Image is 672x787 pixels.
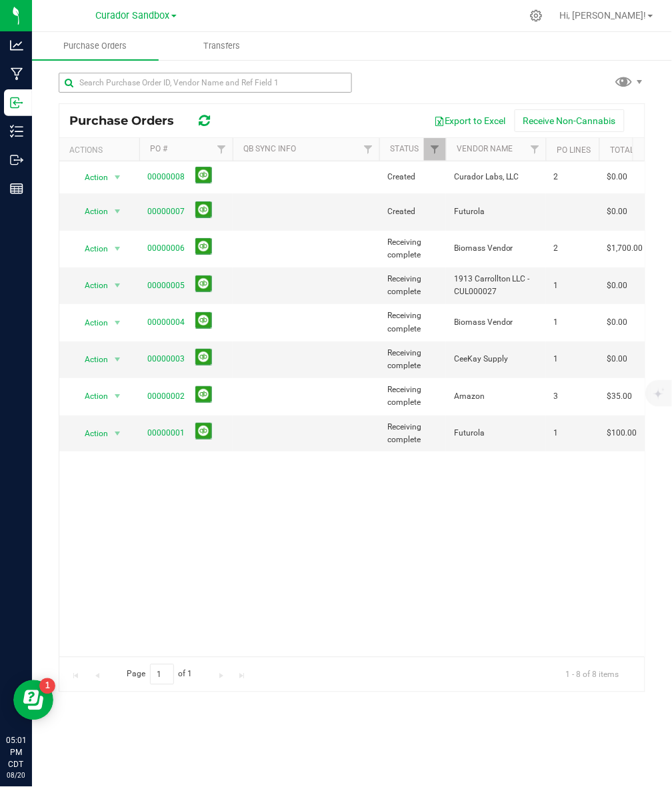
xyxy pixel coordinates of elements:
[454,273,538,298] span: 1913 Carrollton LLC - CUL000027
[454,427,538,440] span: Futurola
[73,387,109,406] span: Action
[159,32,285,60] a: Transfers
[454,171,538,183] span: Curador Labs, LLC
[73,313,109,332] span: Action
[59,73,352,93] input: Search Purchase Order ID, Vendor Name and Ref Field 1
[390,144,419,153] a: Status
[147,281,185,290] a: 00000005
[150,144,167,153] a: PO #
[32,32,159,60] a: Purchase Orders
[454,316,538,329] span: Biomass Vendor
[147,391,185,401] a: 00000002
[45,40,145,52] span: Purchase Orders
[147,428,185,438] a: 00000001
[610,145,656,155] a: Total Cost
[554,316,591,329] span: 1
[387,273,438,298] span: Receiving complete
[387,347,438,372] span: Receiving complete
[96,10,170,21] span: Curador Sandbox
[357,138,379,161] a: Filter
[607,427,637,440] span: $100.00
[387,205,438,218] span: Created
[454,242,538,255] span: Biomass Vendor
[115,664,203,685] span: Page of 1
[10,153,23,167] inline-svg: Outbound
[607,171,628,183] span: $0.00
[73,276,109,295] span: Action
[425,109,515,132] button: Export to Excel
[73,202,109,221] span: Action
[607,390,633,403] span: $35.00
[10,182,23,195] inline-svg: Reports
[73,350,109,369] span: Action
[10,96,23,109] inline-svg: Inbound
[554,353,591,365] span: 1
[69,113,187,128] span: Purchase Orders
[150,664,174,685] input: 1
[607,205,628,218] span: $0.00
[10,125,23,138] inline-svg: Inventory
[454,353,538,365] span: CeeKay Supply
[560,10,647,21] span: Hi, [PERSON_NAME]!
[387,309,438,335] span: Receiving complete
[607,353,628,365] span: $0.00
[13,680,53,720] iframe: Resource center
[607,316,628,329] span: $0.00
[6,735,26,771] p: 05:01 PM CDT
[454,205,538,218] span: Futurola
[457,144,513,153] a: Vendor Name
[109,350,126,369] span: select
[387,383,438,409] span: Receiving complete
[147,243,185,253] a: 00000006
[109,276,126,295] span: select
[10,67,23,81] inline-svg: Manufacturing
[39,678,55,694] iframe: Resource center unread badge
[147,207,185,216] a: 00000007
[147,172,185,181] a: 00000008
[73,424,109,443] span: Action
[607,242,643,255] span: $1,700.00
[109,239,126,258] span: select
[109,168,126,187] span: select
[554,242,591,255] span: 2
[109,387,126,406] span: select
[554,279,591,292] span: 1
[243,144,296,153] a: QB Sync Info
[557,145,591,155] a: PO Lines
[555,664,630,684] span: 1 - 8 of 8 items
[387,421,438,446] span: Receiving complete
[607,279,628,292] span: $0.00
[524,138,546,161] a: Filter
[10,39,23,52] inline-svg: Analytics
[528,9,545,22] div: Manage settings
[69,145,134,155] div: Actions
[515,109,625,132] button: Receive Non-Cannabis
[211,138,233,161] a: Filter
[554,171,591,183] span: 2
[554,390,591,403] span: 3
[554,427,591,440] span: 1
[109,424,126,443] span: select
[185,40,258,52] span: Transfers
[147,317,185,327] a: 00000004
[73,168,109,187] span: Action
[454,390,538,403] span: Amazon
[424,138,446,161] a: Filter
[387,171,438,183] span: Created
[73,239,109,258] span: Action
[6,771,26,781] p: 08/20
[147,354,185,363] a: 00000003
[387,236,438,261] span: Receiving complete
[109,202,126,221] span: select
[109,313,126,332] span: select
